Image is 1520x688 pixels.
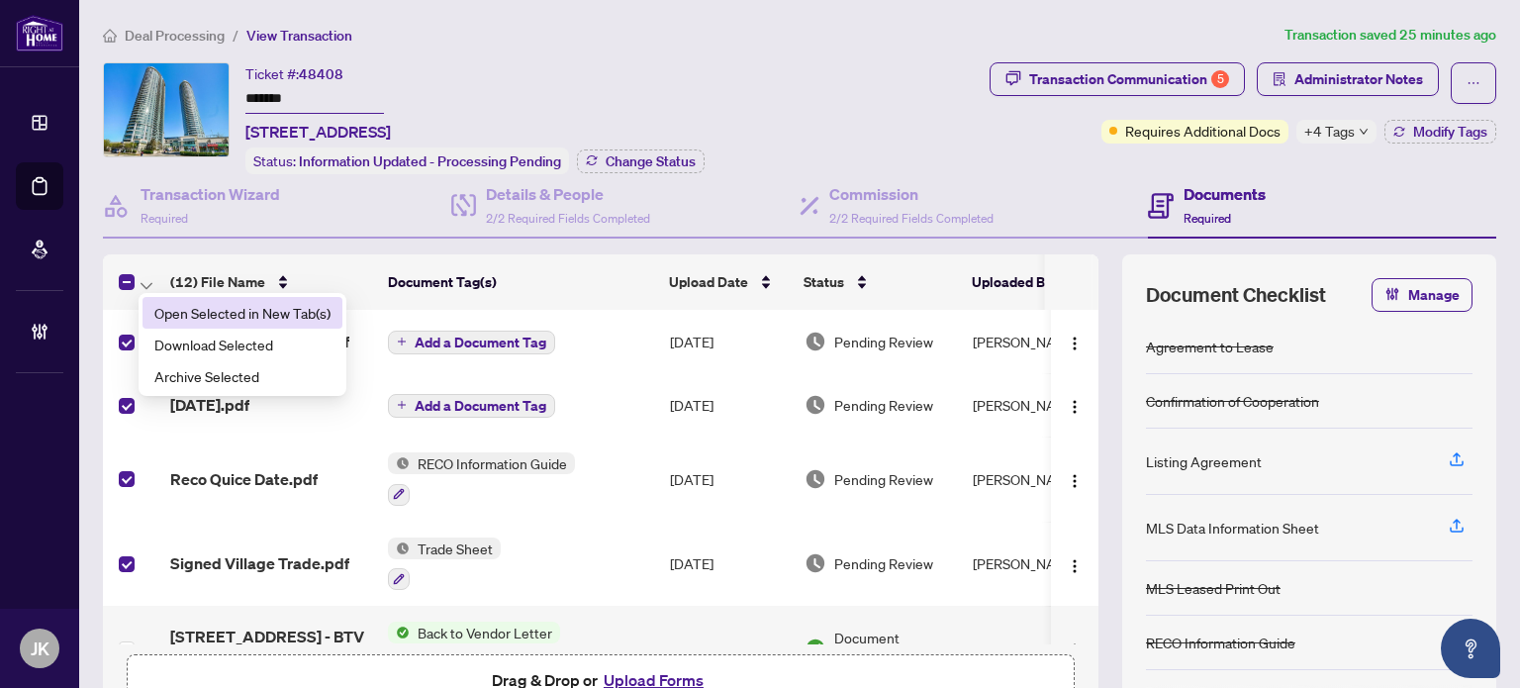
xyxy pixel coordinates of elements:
div: Confirmation of Cooperation [1146,390,1319,412]
span: Trade Sheet [410,538,501,559]
th: (12) File Name [162,254,380,310]
img: logo [16,15,63,51]
td: [PERSON_NAME] [965,310,1113,373]
div: Transaction Communication [1029,63,1229,95]
span: Pending Review [834,331,933,352]
span: Manage [1408,279,1460,311]
button: Logo [1059,463,1091,495]
div: MLS Leased Print Out [1146,577,1281,599]
span: RECO Information Guide [410,452,575,474]
img: Logo [1067,642,1083,658]
button: Add a Document Tag [388,392,555,418]
span: home [103,29,117,43]
button: Add a Document Tag [388,331,555,354]
button: Logo [1059,547,1091,579]
button: Add a Document Tag [388,329,555,354]
img: Logo [1067,399,1083,415]
span: Deal Processing [125,27,225,45]
span: Required [1184,211,1231,226]
img: Logo [1067,473,1083,489]
td: [PERSON_NAME] [965,522,1113,607]
th: Upload Date [661,254,796,310]
h4: Documents [1184,182,1266,206]
div: Listing Agreement [1146,450,1262,472]
span: Upload Date [669,271,748,293]
button: Manage [1372,278,1472,312]
span: Required [141,211,188,226]
td: [PERSON_NAME] [965,373,1113,437]
span: Document Checklist [1146,281,1326,309]
span: JK [31,635,49,662]
article: Transaction saved 25 minutes ago [1284,24,1496,47]
span: solution [1273,72,1286,86]
span: (12) File Name [170,271,265,293]
div: 5 [1211,70,1229,88]
span: [STREET_ADDRESS] - BTV letter.pdf [170,625,372,672]
span: [STREET_ADDRESS] [245,120,391,144]
span: Change Status [606,154,696,168]
img: IMG-E12312886_1.jpg [104,63,229,156]
img: Status Icon [388,538,410,559]
th: Status [796,254,964,310]
td: [DATE] [662,310,797,373]
span: [DATE].pdf [170,393,249,417]
button: Modify Tags [1384,120,1496,144]
span: 2/2 Required Fields Completed [486,211,650,226]
button: Open asap [1441,619,1500,678]
span: plus [397,400,407,410]
td: [DATE] [662,522,797,607]
button: Status IconBack to Vendor Letter [388,622,560,675]
button: Logo [1059,326,1091,357]
button: Administrator Notes [1257,62,1439,96]
span: Archive Selected [154,365,331,387]
th: Uploaded By [964,254,1112,310]
span: Signed Village Trade.pdf [170,551,349,575]
button: Logo [1059,389,1091,421]
span: View Transaction [246,27,352,45]
button: Status IconTrade Sheet [388,538,501,591]
img: Logo [1067,558,1083,574]
img: Document Status [805,638,826,659]
button: Add a Document Tag [388,394,555,418]
li: / [233,24,238,47]
h4: Commission [829,182,994,206]
span: 48408 [299,65,343,83]
td: [DATE] [662,373,797,437]
div: RECO Information Guide [1146,632,1295,653]
button: Transaction Communication5 [990,62,1245,96]
span: Administrator Notes [1294,63,1423,95]
button: Change Status [577,149,705,173]
div: MLS Data Information Sheet [1146,517,1319,539]
span: down [1359,127,1369,137]
h4: Details & People [486,182,650,206]
td: [DATE] [662,437,797,522]
div: Agreement to Lease [1146,336,1274,357]
span: Status [804,271,844,293]
h4: Transaction Wizard [141,182,280,206]
th: Document Tag(s) [380,254,661,310]
span: Information Updated - Processing Pending [299,152,561,170]
button: Logo [1059,633,1091,664]
span: plus [397,337,407,346]
img: Status Icon [388,622,410,643]
span: Download Selected [154,334,331,355]
span: +4 Tags [1304,120,1355,143]
img: Document Status [805,468,826,490]
div: Ticket #: [245,62,343,85]
span: Open Selected in New Tab(s) [154,302,331,324]
div: Status: [245,147,569,174]
span: Document Approved [834,627,957,670]
span: Back to Vendor Letter [410,622,560,643]
td: [PERSON_NAME] [965,437,1113,522]
span: Modify Tags [1413,125,1487,139]
span: Add a Document Tag [415,336,546,349]
span: Requires Additional Docs [1125,120,1281,142]
img: Document Status [805,331,826,352]
span: Reco Quice Date.pdf [170,467,318,491]
button: Status IconRECO Information Guide [388,452,575,506]
span: Add a Document Tag [415,399,546,413]
img: Logo [1067,336,1083,351]
span: 2/2 Required Fields Completed [829,211,994,226]
img: Document Status [805,552,826,574]
span: ellipsis [1467,76,1480,90]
